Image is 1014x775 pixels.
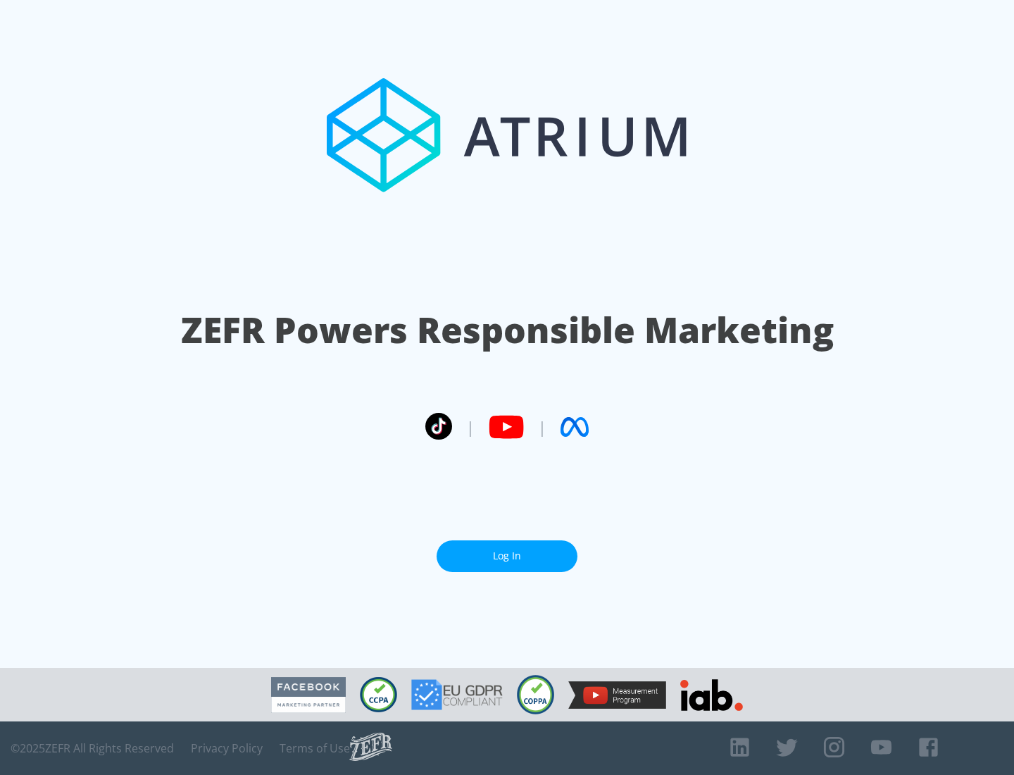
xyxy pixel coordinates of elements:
span: | [538,416,546,438]
span: | [466,416,475,438]
span: © 2025 ZEFR All Rights Reserved [11,741,174,755]
a: Log In [437,540,577,572]
img: IAB [680,679,743,711]
a: Terms of Use [280,741,350,755]
img: Facebook Marketing Partner [271,677,346,713]
img: COPPA Compliant [517,675,554,714]
img: YouTube Measurement Program [568,681,666,709]
h1: ZEFR Powers Responsible Marketing [181,306,834,354]
img: CCPA Compliant [360,677,397,712]
a: Privacy Policy [191,741,263,755]
img: GDPR Compliant [411,679,503,710]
